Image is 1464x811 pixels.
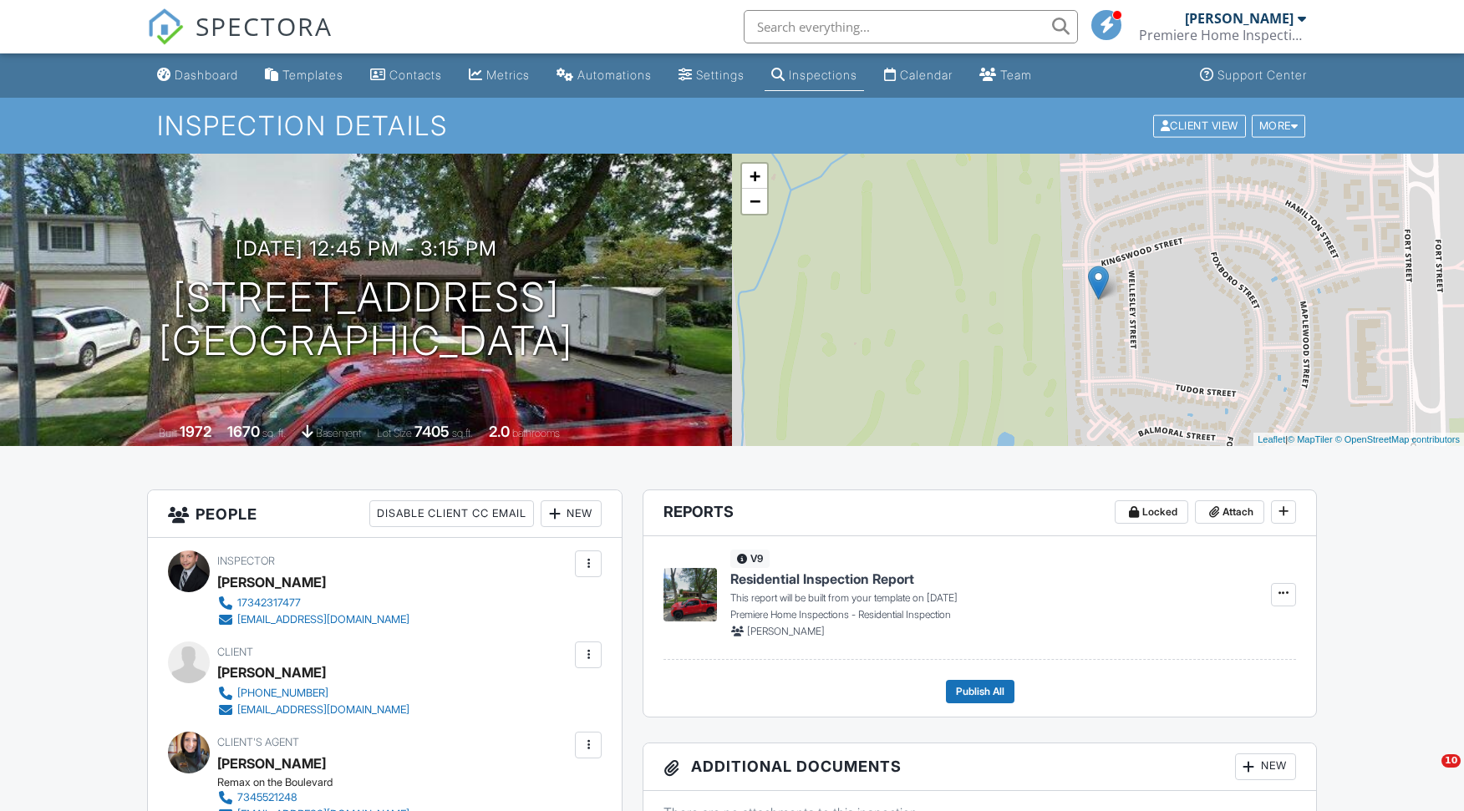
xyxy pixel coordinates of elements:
a: Dashboard [150,60,245,91]
div: Automations [577,68,652,82]
a: Automations (Basic) [550,60,658,91]
div: New [1235,753,1296,780]
span: basement [316,427,361,439]
h3: Additional Documents [643,743,1316,791]
a: [PERSON_NAME] [217,751,326,776]
h3: People [148,490,622,538]
span: Lot Size [377,427,412,439]
div: 1670 [227,423,260,440]
span: Client [217,646,253,658]
div: [PERSON_NAME] [1185,10,1294,27]
span: Inspector [217,555,275,567]
div: Inspections [789,68,857,82]
div: Team [1000,68,1032,82]
a: [PHONE_NUMBER] [217,685,409,702]
a: © OpenStreetMap contributors [1335,434,1460,444]
span: bathrooms [512,427,560,439]
div: Dashboard [175,68,238,82]
div: | [1253,433,1464,447]
a: Inspections [765,60,864,91]
a: 7345521248 [217,789,409,806]
div: [EMAIL_ADDRESS][DOMAIN_NAME] [237,703,409,717]
a: Zoom out [742,189,767,214]
span: SPECTORA [196,8,333,43]
div: More [1252,114,1306,137]
div: Support Center [1217,68,1307,82]
a: Contacts [363,60,449,91]
a: Calendar [877,60,959,91]
a: Templates [258,60,350,91]
a: Zoom in [742,164,767,189]
a: [EMAIL_ADDRESS][DOMAIN_NAME] [217,702,409,718]
a: SPECTORA [147,23,333,58]
div: [PERSON_NAME] [217,660,326,685]
div: Disable Client CC Email [369,500,534,527]
a: Client View [1151,119,1250,131]
div: Client View [1153,114,1246,137]
a: Leaflet [1258,434,1285,444]
div: [PERSON_NAME] [217,570,326,595]
span: Built [159,427,177,439]
a: Support Center [1193,60,1314,91]
a: 17342317477 [217,595,409,611]
div: 2.0 [489,423,510,440]
div: 7345521248 [237,791,297,804]
span: Client's Agent [217,736,299,748]
div: [PHONE_NUMBER] [237,687,328,700]
div: Calendar [900,68,953,82]
a: © MapTiler [1288,434,1333,444]
span: 10 [1441,754,1461,768]
div: 1972 [180,423,211,440]
div: 7405 [414,423,450,440]
div: Templates [282,68,343,82]
div: Contacts [389,68,442,82]
a: [EMAIL_ADDRESS][DOMAIN_NAME] [217,611,409,628]
div: [EMAIL_ADDRESS][DOMAIN_NAME] [237,613,409,626]
div: New [541,500,602,527]
img: The Best Home Inspection Software - Spectora [147,8,184,45]
h3: [DATE] 12:45 pm - 3:15 pm [236,237,497,260]
a: Settings [672,60,751,91]
div: Settings [696,68,745,82]
input: Search everything... [744,10,1078,43]
h1: [STREET_ADDRESS] [GEOGRAPHIC_DATA] [159,276,573,364]
div: Metrics [486,68,530,82]
div: Premiere Home Inspections, LLC [1139,27,1306,43]
a: Team [973,60,1039,91]
h1: Inspection Details [157,111,1307,140]
div: Remax on the Boulevard [217,776,423,789]
span: sq.ft. [452,427,473,439]
span: sq. ft. [262,427,286,439]
div: 17342317477 [237,596,301,610]
iframe: Intercom live chat [1407,754,1447,794]
a: Metrics [462,60,536,91]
